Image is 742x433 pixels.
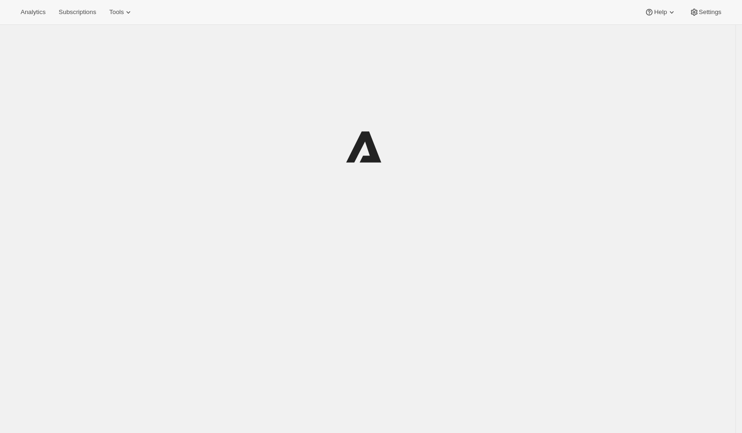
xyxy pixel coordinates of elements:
button: Tools [104,6,139,19]
span: Settings [699,8,721,16]
button: Settings [684,6,727,19]
span: Tools [109,8,124,16]
button: Analytics [15,6,51,19]
button: Help [639,6,682,19]
span: Subscriptions [59,8,96,16]
button: Subscriptions [53,6,102,19]
span: Help [654,8,667,16]
span: Analytics [21,8,45,16]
